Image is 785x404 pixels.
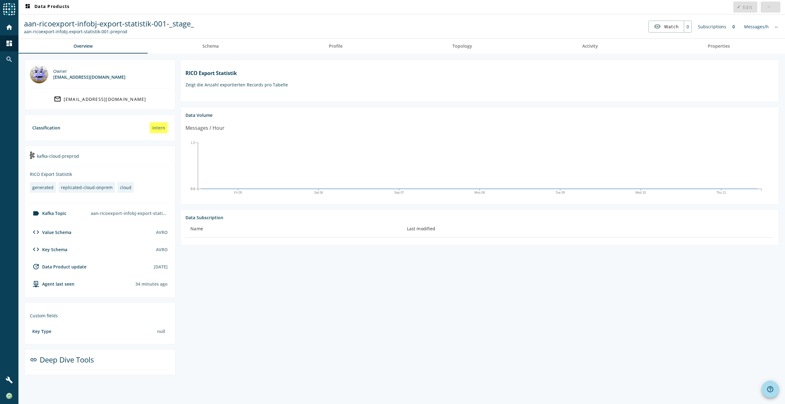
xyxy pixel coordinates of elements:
div: AVRO [156,229,168,235]
mat-icon: visibility [654,23,661,30]
div: agent-env-cloud-preprod [30,280,74,287]
mat-icon: code [32,246,40,253]
mat-icon: help_outline [767,386,774,393]
mat-icon: code [32,228,40,236]
div: aan-ricoexport-infobj-export-statistik-001-preprod [88,208,170,219]
mat-icon: home [6,24,13,31]
div: Agents typically reports every 15min to 1h [135,281,168,287]
div: 0 [729,21,738,33]
button: Data Products [22,2,72,13]
text: 0.0 [191,187,195,190]
span: Overview [74,44,93,48]
div: No information [772,21,781,33]
div: Custom fields [30,313,170,319]
text: Wed 10 [636,191,646,194]
th: Name [185,220,402,238]
div: Data Subscription [185,215,774,220]
div: [EMAIL_ADDRESS][DOMAIN_NAME] [64,96,146,102]
div: AVRO [156,247,168,252]
mat-icon: build [6,376,13,384]
p: Zeigt die Anzahl exportierten Records pro Tabelle [185,82,774,88]
div: Subscriptions [695,21,729,33]
img: dataforge@mobi.ch [30,65,48,83]
th: Last modified [402,220,774,238]
div: Data Product update [30,263,86,270]
mat-icon: update [32,263,40,270]
div: Key Type [32,328,51,334]
button: Watch [649,21,684,32]
div: 0 [684,21,691,32]
mat-icon: label [32,210,40,217]
div: kafka-cloud-preprod [30,151,170,166]
span: Topology [452,44,472,48]
text: Sep 07 [394,191,404,194]
span: aan-ricoexport-infobj-export-statistik-001-_stage_ [24,18,194,29]
div: null [155,326,168,337]
a: [EMAIL_ADDRESS][DOMAIN_NAME] [30,93,170,105]
span: Activity [582,44,598,48]
mat-icon: mail_outline [54,95,61,103]
span: Profile [329,44,343,48]
mat-icon: dashboard [24,3,31,11]
div: Messages/h [741,21,772,33]
text: 1.0 [191,141,195,144]
span: Data Products [24,3,70,11]
span: Schema [202,44,219,48]
div: [EMAIL_ADDRESS][DOMAIN_NAME] [53,74,126,80]
div: Kafka Topic [30,210,66,217]
span: Watch [664,21,679,32]
text: Sat 06 [314,191,323,194]
div: Deep Dive Tools [30,354,170,370]
span: Properties [708,44,730,48]
h1: RICO Export Statistik [185,70,774,77]
mat-icon: search [6,56,13,63]
div: Data Volume [185,112,774,118]
text: Mon 08 [475,191,485,194]
div: cloud [120,184,131,190]
div: Value Schema [30,228,71,236]
div: replicated-cloud-onprem [61,184,113,190]
div: [DATE] [154,264,168,270]
img: a6dfc8724811a08bc73f5e5726afdb8c [6,393,12,399]
text: Fri 05 [234,191,242,194]
div: generated [32,184,54,190]
div: intern [150,122,168,133]
mat-icon: dashboard [6,40,13,47]
div: Key Schema [30,246,67,253]
div: RICO Export Statistik [30,171,170,177]
img: kafka-cloud-preprod [30,152,34,159]
text: Tue 09 [556,191,565,194]
text: Thu 11 [716,191,726,194]
div: Classification [32,125,60,131]
div: Owner [53,68,126,74]
mat-icon: link [30,356,37,363]
div: Kafka Topic: aan-ricoexport-infobj-export-statistik-001-preprod [24,29,194,34]
div: Messages / Hour [185,124,225,132]
img: spoud-logo.svg [3,3,15,15]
